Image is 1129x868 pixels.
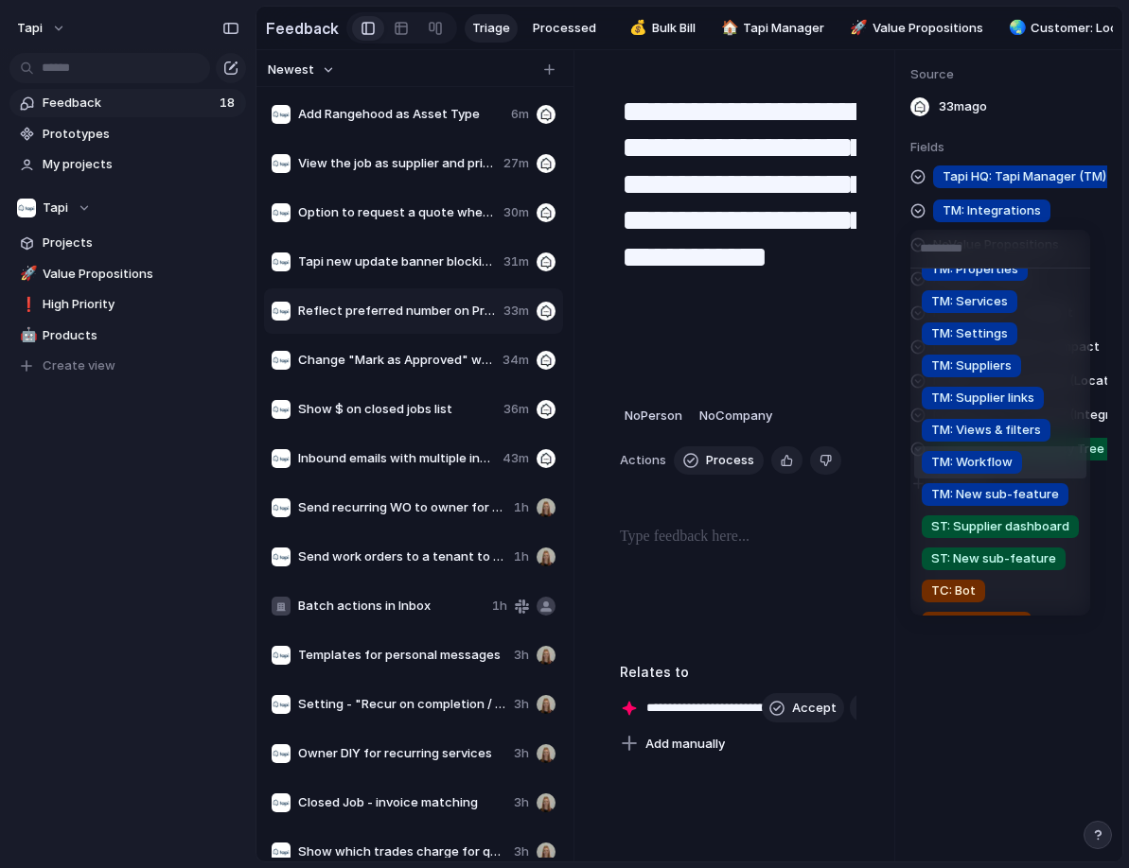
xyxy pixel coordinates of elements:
span: ST: New sub-feature [931,549,1056,568]
span: TM: Settings [931,324,1008,343]
span: TC: Home page [931,614,1022,633]
span: ST: Supplier dashboard [931,517,1069,536]
span: TM: New sub-feature [931,485,1059,504]
span: TM: Workflow [931,453,1013,472]
span: TM: Suppliers [931,356,1012,375]
span: TC: Bot [931,582,976,600]
span: TM: Views & filters [931,421,1041,440]
span: TM: Supplier links [931,389,1034,408]
span: TM: Services [931,292,1008,311]
span: TM: Properties [931,260,1018,279]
